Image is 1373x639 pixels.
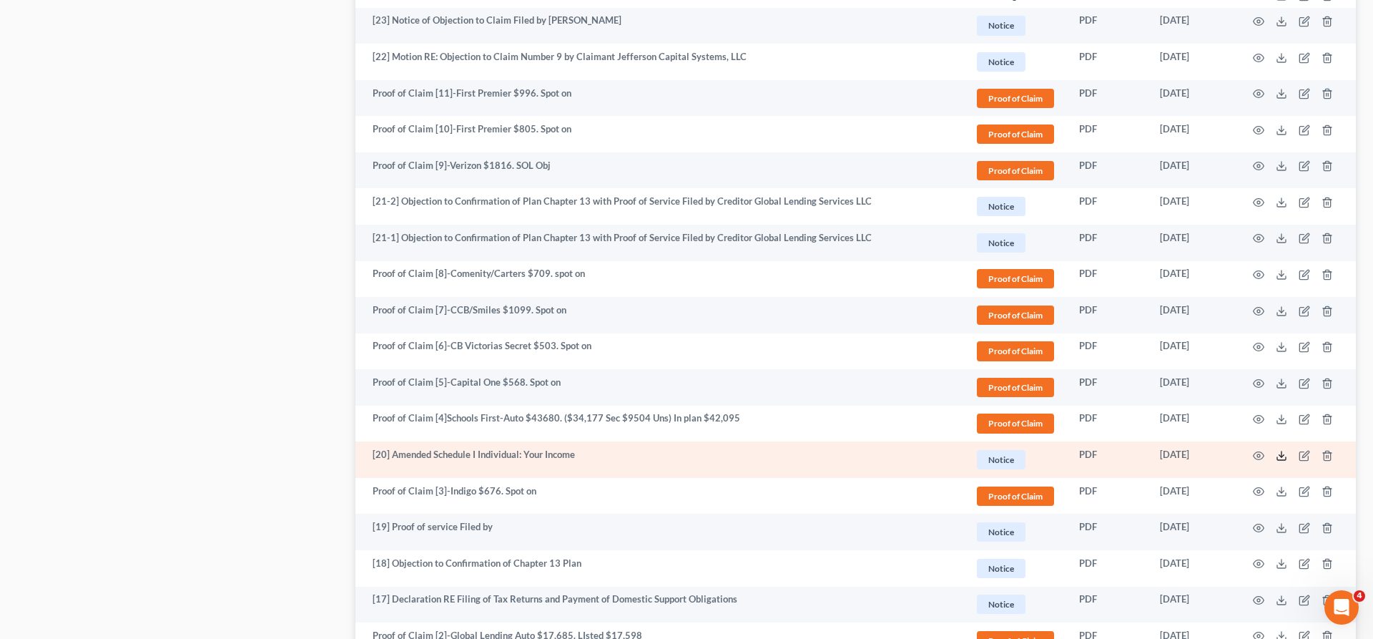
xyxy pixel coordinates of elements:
td: [22] Motion RE: Objection to Claim Number 9 by Claimant Jefferson Capital Systems, LLC [355,44,963,80]
td: PDF [1068,80,1148,117]
td: [DATE] [1148,550,1236,587]
td: [DATE] [1148,297,1236,333]
span: Proof of Claim [977,125,1054,144]
span: 4 [1354,590,1365,602]
span: Notice [977,559,1025,578]
span: Notice [977,52,1025,72]
td: [DATE] [1148,442,1236,478]
iframe: Intercom live chat [1324,590,1359,625]
td: PDF [1068,369,1148,406]
span: Notice [977,522,1025,542]
td: PDF [1068,188,1148,225]
td: PDF [1068,514,1148,550]
td: [DATE] [1148,261,1236,298]
td: PDF [1068,8,1148,44]
td: [DATE] [1148,406,1236,442]
td: PDF [1068,442,1148,478]
a: Proof of Claim [975,87,1056,110]
td: PDF [1068,478,1148,514]
td: Proof of Claim [4]Schools First-Auto $43680. ($34,177 Sec $9504 Uns) In plan $42,095 [355,406,963,442]
a: Notice [975,557,1056,580]
td: [DATE] [1148,44,1236,80]
td: PDF [1068,297,1148,333]
a: Notice [975,14,1056,37]
span: Notice [977,595,1025,614]
td: PDF [1068,333,1148,370]
td: PDF [1068,406,1148,442]
span: Proof of Claim [977,341,1054,361]
a: Notice [975,231,1056,255]
td: Proof of Claim [10]-First Premier $805. Spot on [355,116,963,152]
td: [19] Proof of service Filed by [355,514,963,550]
a: Notice [975,50,1056,74]
td: PDF [1068,261,1148,298]
span: Notice [977,233,1025,253]
td: PDF [1068,152,1148,189]
a: Notice [975,195,1056,218]
td: Proof of Claim [8]-Comenity/Carters $709. spot on [355,261,963,298]
span: Proof of Claim [977,414,1054,433]
td: PDF [1068,44,1148,80]
td: [DATE] [1148,225,1236,261]
td: PDF [1068,587,1148,623]
span: Proof of Claim [977,378,1054,397]
td: [DATE] [1148,152,1236,189]
td: [20] Amended Schedule I Individual: Your Income [355,442,963,478]
td: Proof of Claim [3]-Indigo $676. Spot on [355,478,963,514]
td: [21-2] Objection to Confirmation of Plan Chapter 13 with Proof of Service Filed by Creditor Globa... [355,188,963,225]
a: Proof of Claim [975,122,1056,146]
td: [DATE] [1148,8,1236,44]
a: Proof of Claim [975,339,1056,363]
span: Proof of Claim [977,161,1054,180]
td: [17] Declaration RE Filing of Tax Returns and Payment of Domestic Support Obligations [355,587,963,623]
td: [18] Objection to Confirmation of Chapter 13 Plan [355,550,963,587]
td: [DATE] [1148,514,1236,550]
span: Proof of Claim [977,306,1054,325]
span: Notice [977,450,1025,469]
td: [DATE] [1148,369,1236,406]
span: Proof of Claim [977,269,1054,288]
span: Proof of Claim [977,89,1054,108]
td: [DATE] [1148,333,1236,370]
td: [DATE] [1148,478,1236,514]
td: Proof of Claim [6]-CB Victorias Secret $503. Spot on [355,333,963,370]
td: Proof of Claim [9]-Verizon $1816. SOL Obj [355,152,963,189]
a: Proof of Claim [975,159,1056,182]
a: Notice [975,520,1056,544]
td: Proof of Claim [11]-First Premier $996. Spot on [355,80,963,117]
a: Proof of Claim [975,484,1056,508]
a: Proof of Claim [975,411,1056,435]
td: [DATE] [1148,188,1236,225]
td: [23] Notice of Objection to Claim Filed by [PERSON_NAME] [355,8,963,44]
span: Notice [977,16,1025,35]
a: Notice [975,448,1056,472]
td: [DATE] [1148,587,1236,623]
a: Proof of Claim [975,376,1056,399]
span: Notice [977,197,1025,216]
a: Proof of Claim [975,303,1056,327]
td: [DATE] [1148,80,1236,117]
td: PDF [1068,550,1148,587]
a: Notice [975,592,1056,616]
span: Proof of Claim [977,487,1054,506]
td: Proof of Claim [7]-CCB/Smiles $1099. Spot on [355,297,963,333]
td: PDF [1068,116,1148,152]
td: Proof of Claim [5]-Capital One $568. Spot on [355,369,963,406]
td: [21-1] Objection to Confirmation of Plan Chapter 13 with Proof of Service Filed by Creditor Globa... [355,225,963,261]
td: PDF [1068,225,1148,261]
td: [DATE] [1148,116,1236,152]
a: Proof of Claim [975,267,1056,291]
